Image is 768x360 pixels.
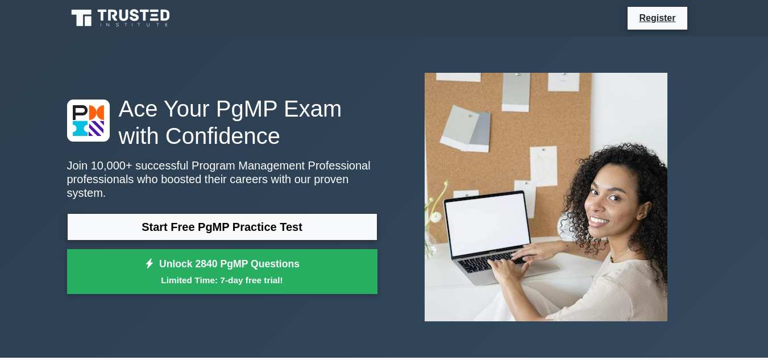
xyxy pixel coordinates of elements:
[67,213,377,241] a: Start Free PgMP Practice Test
[81,274,363,287] small: Limited Time: 7-day free trial!
[67,159,377,200] p: Join 10,000+ successful Program Management Professional professionals who boosted their careers w...
[67,95,377,150] h1: Ace Your PgMP Exam with Confidence
[632,11,682,25] a: Register
[67,249,377,295] a: Unlock 2840 PgMP QuestionsLimited Time: 7-day free trial!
